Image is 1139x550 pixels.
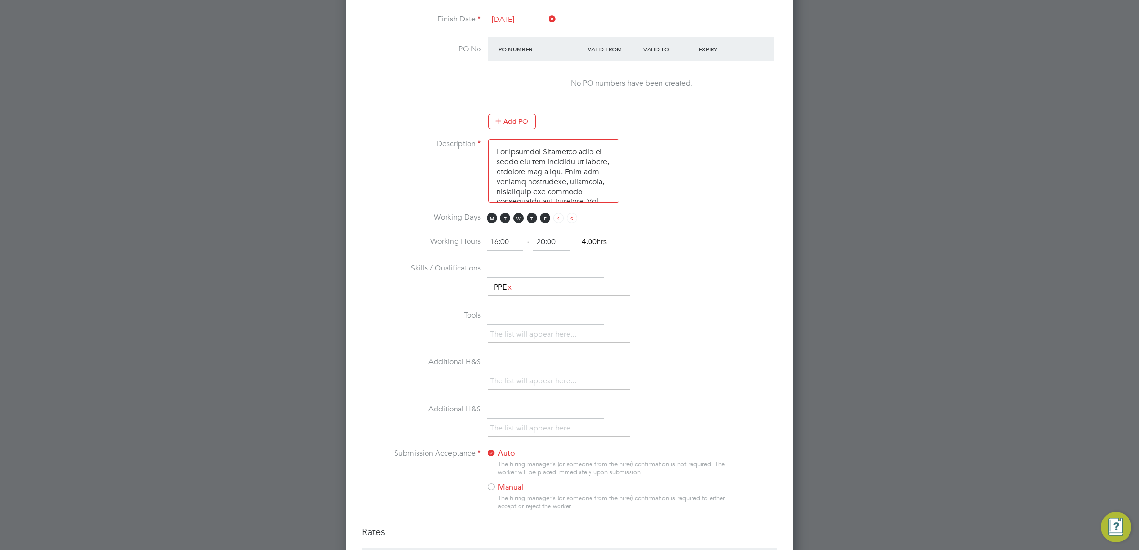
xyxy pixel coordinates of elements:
span: S [553,213,564,223]
li: PPE [490,281,517,294]
label: Additional H&S [362,404,481,414]
span: M [487,213,497,223]
div: No PO numbers have been created. [498,79,765,89]
div: Valid To [641,40,697,58]
label: Skills / Qualifications [362,263,481,273]
span: T [527,213,537,223]
li: The list will appear here... [490,328,580,341]
span: S [567,213,577,223]
input: 17:00 [533,234,570,251]
div: The hiring manager's (or someone from the hirer) confirmation is not required. The worker will be... [498,460,730,477]
label: Manual [487,482,606,492]
span: F [540,213,550,223]
label: Additional H&S [362,357,481,367]
label: Working Hours [362,237,481,247]
button: Engage Resource Center [1101,512,1131,542]
label: Finish Date [362,14,481,24]
li: The list will appear here... [490,375,580,388]
label: Working Days [362,212,481,222]
li: The list will appear here... [490,422,580,435]
label: Auto [487,449,606,459]
input: 08:00 [487,234,523,251]
div: Valid From [585,40,641,58]
span: ‐ [525,237,531,247]
label: Description [362,139,481,149]
div: Expiry [696,40,752,58]
input: Select one [488,13,556,27]
label: Submission Acceptance [362,449,481,459]
div: PO Number [496,40,585,58]
label: PO No [362,44,481,54]
a: x [507,281,513,293]
label: Tools [362,310,481,320]
h3: Rates [362,526,777,538]
span: W [513,213,524,223]
span: T [500,213,510,223]
button: Add PO [488,114,536,129]
span: 4.00hrs [577,237,607,247]
div: The hiring manager's (or someone from the hirer) confirmation is required to either accept or rej... [498,494,730,510]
